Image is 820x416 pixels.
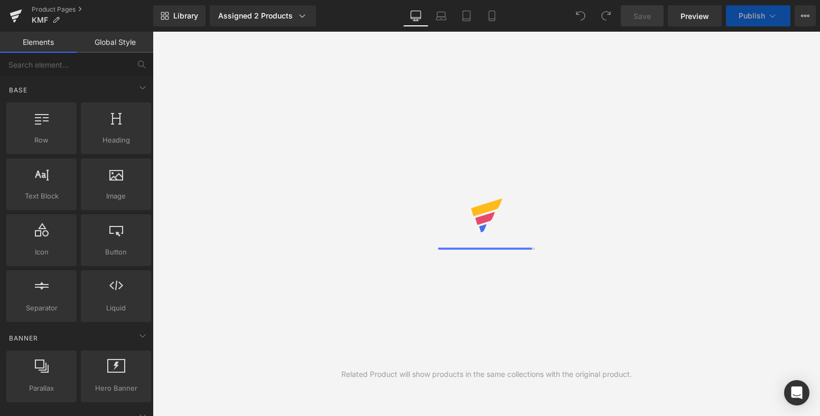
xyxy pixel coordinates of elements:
div: Related Product will show products in the same collections with the original product. [341,368,632,380]
a: Tablet [454,5,479,26]
span: Button [84,247,148,258]
button: Undo [570,5,591,26]
span: Base [8,85,29,95]
span: Save [633,11,651,22]
span: Library [173,11,198,21]
span: Publish [739,12,765,20]
div: Open Intercom Messenger [784,380,809,405]
button: Redo [595,5,617,26]
span: Preview [681,11,709,22]
span: Hero Banner [84,383,148,394]
span: Row [10,135,73,146]
span: Image [84,191,148,202]
span: Liquid [84,302,148,314]
span: Banner [8,333,39,343]
a: Global Style [77,32,153,53]
span: Heading [84,135,148,146]
button: Publish [726,5,790,26]
span: Text Block [10,191,73,202]
span: Parallax [10,383,73,394]
a: New Library [153,5,206,26]
span: KMF [32,16,48,24]
a: Product Pages [32,5,153,14]
div: Assigned 2 Products [218,11,307,21]
span: Separator [10,302,73,314]
button: More [795,5,816,26]
a: Desktop [403,5,428,26]
a: Preview [668,5,722,26]
a: Laptop [428,5,454,26]
a: Mobile [479,5,505,26]
span: Icon [10,247,73,258]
